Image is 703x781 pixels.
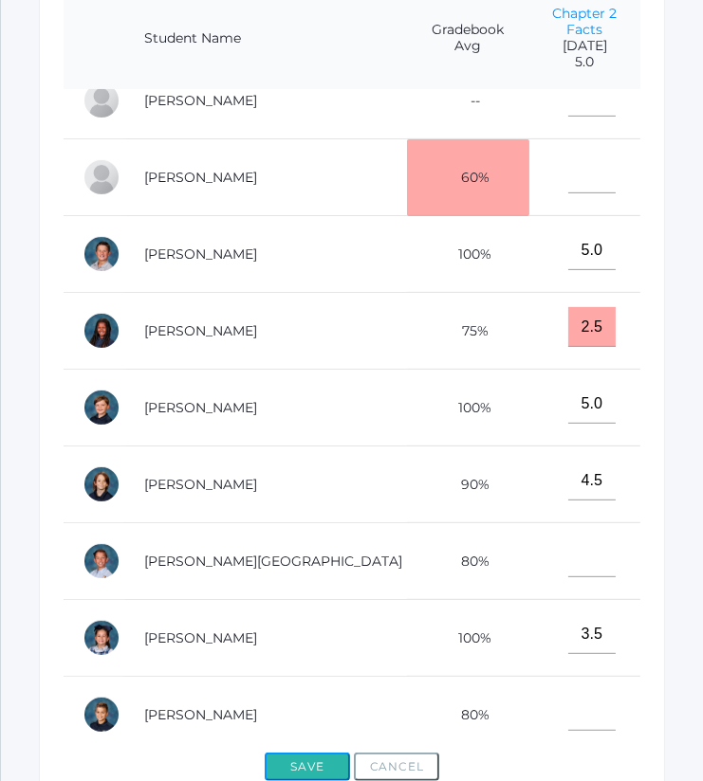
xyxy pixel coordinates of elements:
[83,696,120,734] div: Brayden Zacharia
[407,139,529,216] td: 60%
[407,293,529,370] td: 75%
[407,523,529,600] td: 80%
[407,677,529,754] td: 80%
[407,446,529,523] td: 90%
[83,82,120,119] div: Pauline Harris
[407,600,529,677] td: 100%
[144,169,257,186] a: [PERSON_NAME]
[83,235,120,273] div: Levi Herrera
[83,542,120,580] div: Preston Veenendaal
[83,389,120,427] div: Asher Pedersen
[144,553,402,570] a: [PERSON_NAME][GEOGRAPHIC_DATA]
[144,629,257,646] a: [PERSON_NAME]
[407,216,529,293] td: 100%
[83,158,120,196] div: Eli Henry
[265,753,350,781] button: Save
[144,322,257,339] a: [PERSON_NAME]
[144,92,257,109] a: [PERSON_NAME]
[83,619,120,657] div: Annabelle Yepiskoposyan
[83,465,120,503] div: Nathaniel Torok
[144,706,257,723] a: [PERSON_NAME]
[144,399,257,416] a: [PERSON_NAME]
[144,476,257,493] a: [PERSON_NAME]
[83,312,120,350] div: Norah Hosking
[407,63,529,139] td: --
[407,370,529,446] td: 100%
[354,753,439,781] button: Cancel
[548,54,621,70] span: 5.0
[552,5,617,38] a: Chapter 2 Facts
[548,38,621,54] span: [DATE]
[144,245,257,263] a: [PERSON_NAME]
